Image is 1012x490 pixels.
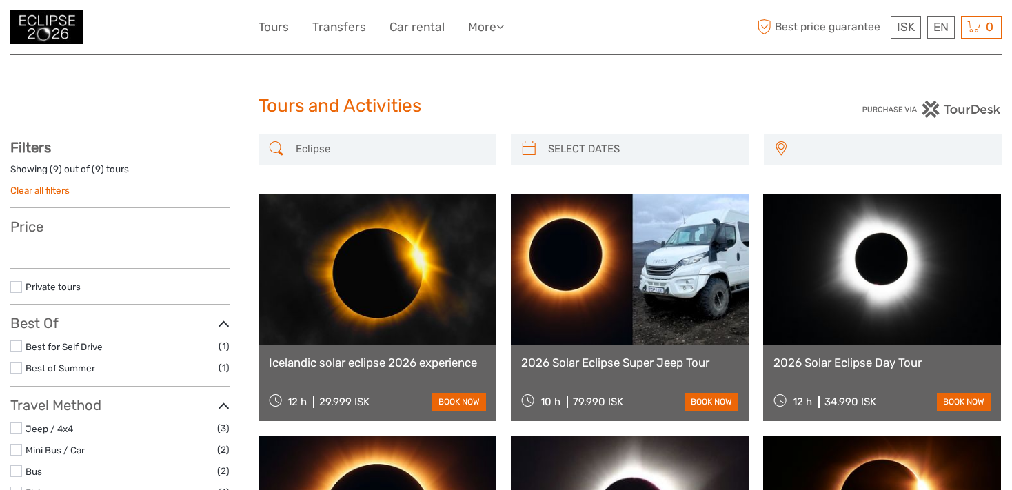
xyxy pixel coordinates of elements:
[217,463,230,479] span: (2)
[219,360,230,376] span: (1)
[319,396,370,408] div: 29.999 ISK
[10,397,230,414] h3: Travel Method
[824,396,876,408] div: 34.990 ISK
[685,393,738,411] a: book now
[287,396,307,408] span: 12 h
[984,20,995,34] span: 0
[259,17,289,37] a: Tours
[26,466,42,477] a: Bus
[26,423,73,434] a: Jeep / 4x4
[290,137,490,161] input: SEARCH
[217,420,230,436] span: (3)
[312,17,366,37] a: Transfers
[543,137,742,161] input: SELECT DATES
[10,139,51,156] strong: Filters
[862,101,1002,118] img: PurchaseViaTourDesk.png
[95,163,101,176] label: 9
[10,10,83,44] img: 3312-44506bfc-dc02-416d-ac4c-c65cb0cf8db4_logo_small.jpg
[897,20,915,34] span: ISK
[26,341,103,352] a: Best for Self Drive
[468,17,504,37] a: More
[10,315,230,331] h3: Best Of
[26,363,95,374] a: Best of Summer
[26,281,81,292] a: Private tours
[521,356,738,369] a: 2026 Solar Eclipse Super Jeep Tour
[219,338,230,354] span: (1)
[937,393,991,411] a: book now
[10,185,70,196] a: Clear all filters
[754,16,888,39] span: Best price guarantee
[26,445,85,456] a: Mini Bus / Car
[53,163,59,176] label: 9
[10,163,230,184] div: Showing ( ) out of ( ) tours
[573,396,623,408] div: 79.990 ISK
[540,396,560,408] span: 10 h
[927,16,955,39] div: EN
[259,95,754,117] h1: Tours and Activities
[793,396,812,408] span: 12 h
[269,356,486,369] a: Icelandic solar eclipse 2026 experience
[773,356,991,369] a: 2026 Solar Eclipse Day Tour
[10,218,230,235] h3: Price
[432,393,486,411] a: book now
[217,442,230,458] span: (2)
[389,17,445,37] a: Car rental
